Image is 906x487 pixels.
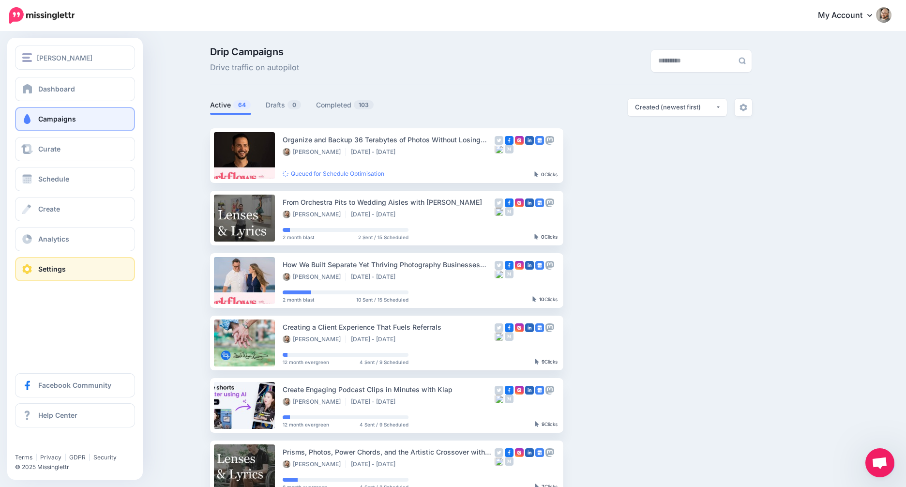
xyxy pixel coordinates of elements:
span: 64 [233,100,251,109]
li: [DATE] - [DATE] [351,460,400,468]
img: medium-grey-square.png [505,207,513,216]
a: GDPR [69,454,86,461]
img: medium-grey-square.png [505,270,513,278]
span: | [35,454,37,461]
span: Drive traffic on autopilot [210,61,299,74]
li: © 2025 Missinglettr [15,462,142,472]
img: facebook-square.png [505,198,513,207]
img: Missinglettr [9,7,75,24]
img: bluesky-square.png [495,207,503,216]
a: Active64 [210,99,251,111]
img: medium-grey-square.png [505,332,513,341]
div: Creating a Client Experience That Fuels Referrals [283,321,495,333]
li: [DATE] - [DATE] [351,335,400,343]
button: [PERSON_NAME] [15,46,135,70]
img: mastodon-grey-square.png [545,323,554,332]
img: google_business-square.png [535,448,544,457]
span: Analytics [38,235,69,243]
li: [PERSON_NAME] [283,460,346,468]
img: instagram-square.png [515,198,524,207]
li: [PERSON_NAME] [283,148,346,156]
a: Curate [15,137,135,161]
img: twitter-grey-square.png [495,261,503,270]
img: medium-grey-square.png [505,457,513,466]
img: mastodon-grey-square.png [545,386,554,395]
img: bluesky-square.png [495,270,503,278]
span: 10 Sent / 15 Scheduled [356,297,408,302]
a: Help Center [15,403,135,427]
a: Security [93,454,117,461]
li: [DATE] - [DATE] [351,211,400,218]
span: 2 Sent / 15 Scheduled [358,235,408,240]
img: instagram-square.png [515,136,524,145]
span: 4 Sent / 9 Scheduled [360,422,408,427]
span: 4 Sent / 9 Scheduled [360,360,408,365]
a: Schedule [15,167,135,191]
img: menu.png [22,53,32,62]
span: Settings [38,265,66,273]
img: pointer-grey-darker.png [534,171,539,177]
li: [PERSON_NAME] [283,211,346,218]
span: Curate [38,145,60,153]
img: instagram-square.png [515,448,524,457]
li: [PERSON_NAME] [283,273,346,281]
img: linkedin-square.png [525,136,534,145]
img: facebook-square.png [505,261,513,270]
div: Created (newest first) [635,103,715,112]
img: instagram-square.png [515,386,524,395]
span: Create [38,205,60,213]
a: Create [15,197,135,221]
div: Create Engaging Podcast Clips in Minutes with Klap [283,384,495,395]
div: Open chat [865,448,894,477]
div: Clicks [535,422,558,427]
span: Campaigns [38,115,76,123]
img: linkedin-square.png [525,448,534,457]
img: facebook-square.png [505,448,513,457]
img: twitter-grey-square.png [495,136,503,145]
a: Analytics [15,227,135,251]
img: mastodon-grey-square.png [545,136,554,145]
span: 0 [287,100,301,109]
b: 9 [542,359,544,365]
li: [PERSON_NAME] [283,335,346,343]
img: linkedin-square.png [525,386,534,395]
span: 2 month blast [283,297,314,302]
img: bluesky-square.png [495,145,503,153]
span: Dashboard [38,85,75,93]
div: Clicks [534,172,558,178]
img: bluesky-square.png [495,395,503,403]
a: Drafts0 [266,99,302,111]
img: pointer-grey-darker.png [535,421,539,427]
span: | [89,454,91,461]
img: pointer-grey-darker.png [532,296,537,302]
iframe: Twitter Follow Button [15,440,90,449]
span: 2 month blast [283,235,314,240]
img: facebook-square.png [505,136,513,145]
img: medium-grey-square.png [505,145,513,153]
div: Prisms, Photos, Power Chords, and the Artistic Crossover with [PERSON_NAME] [283,446,495,457]
a: Privacy [40,454,61,461]
div: Clicks [535,359,558,365]
img: medium-grey-square.png [505,395,513,403]
img: google_business-square.png [535,323,544,332]
a: Campaigns [15,107,135,131]
img: google_business-square.png [535,386,544,395]
span: 12 month evergreen [283,360,329,365]
img: bluesky-square.png [495,457,503,466]
span: 103 [354,100,374,109]
img: twitter-grey-square.png [495,198,503,207]
div: Clicks [532,297,558,303]
img: google_business-square.png [535,261,544,270]
img: facebook-square.png [505,386,513,395]
span: [PERSON_NAME] [37,52,92,63]
button: Created (newest first) [628,99,727,116]
span: Drip Campaigns [210,47,299,57]
span: | [64,454,66,461]
a: Dashboard [15,77,135,101]
li: [DATE] - [DATE] [351,398,400,406]
img: search-grey-6.png [739,57,746,64]
img: facebook-square.png [505,323,513,332]
img: linkedin-square.png [525,323,534,332]
div: Clicks [534,234,558,240]
img: instagram-square.png [515,261,524,270]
